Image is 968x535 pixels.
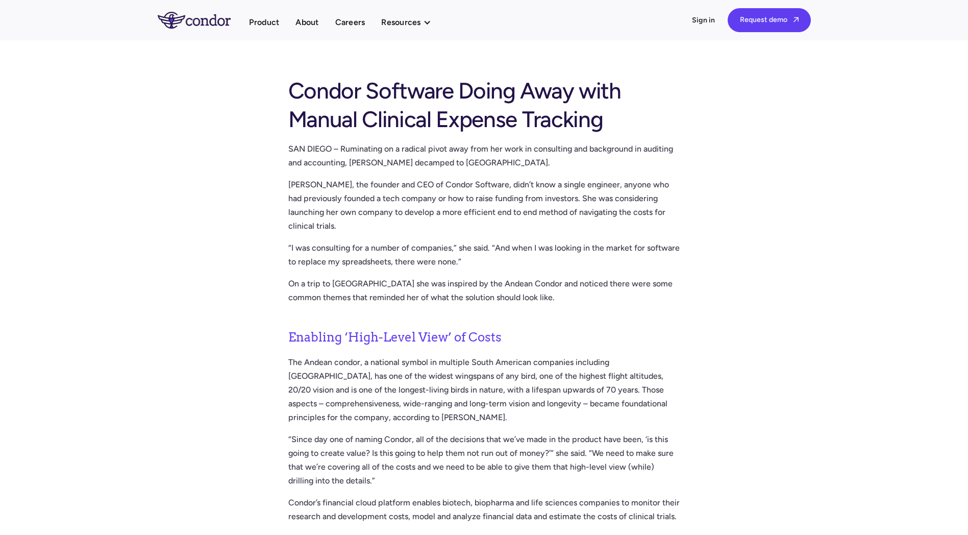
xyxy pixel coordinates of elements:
p: SAN DIEGO – Ruminating on a radical pivot away from her work in consulting and background in audi... [288,142,680,169]
a: Careers [335,15,365,29]
h3: Enabling ‘High-Level View’ of Costs [288,312,680,350]
a: Sign in [692,15,715,26]
div: Resources [381,15,420,29]
p: On a trip to [GEOGRAPHIC_DATA] she was inspired by the Andean Condor and noticed there were some ... [288,277,680,304]
p: [PERSON_NAME], the founder and CEO of Condor Software, didn’t know a single engineer, anyone who ... [288,178,680,233]
div: Resources [381,15,441,29]
span:  [793,16,799,23]
a: About [295,15,318,29]
p: Condor’s financial cloud platform enables biotech, biopharma and life sciences companies to monit... [288,496,680,523]
div: Condor Software Doing Away with Manual Clinical Expense Tracking [288,72,680,134]
p: “Since day one of naming Condor, all of the decisions that we’ve made in the product have been, ‘... [288,432,680,488]
a: home [158,12,249,28]
a: Request demo [728,8,811,32]
p: The Andean condor, a national symbol in multiple South American companies including [GEOGRAPHIC_D... [288,355,680,424]
a: Product [249,15,280,29]
p: “I was consulting for a number of companies,” she said. “And when I was looking in the market for... [288,241,680,269]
